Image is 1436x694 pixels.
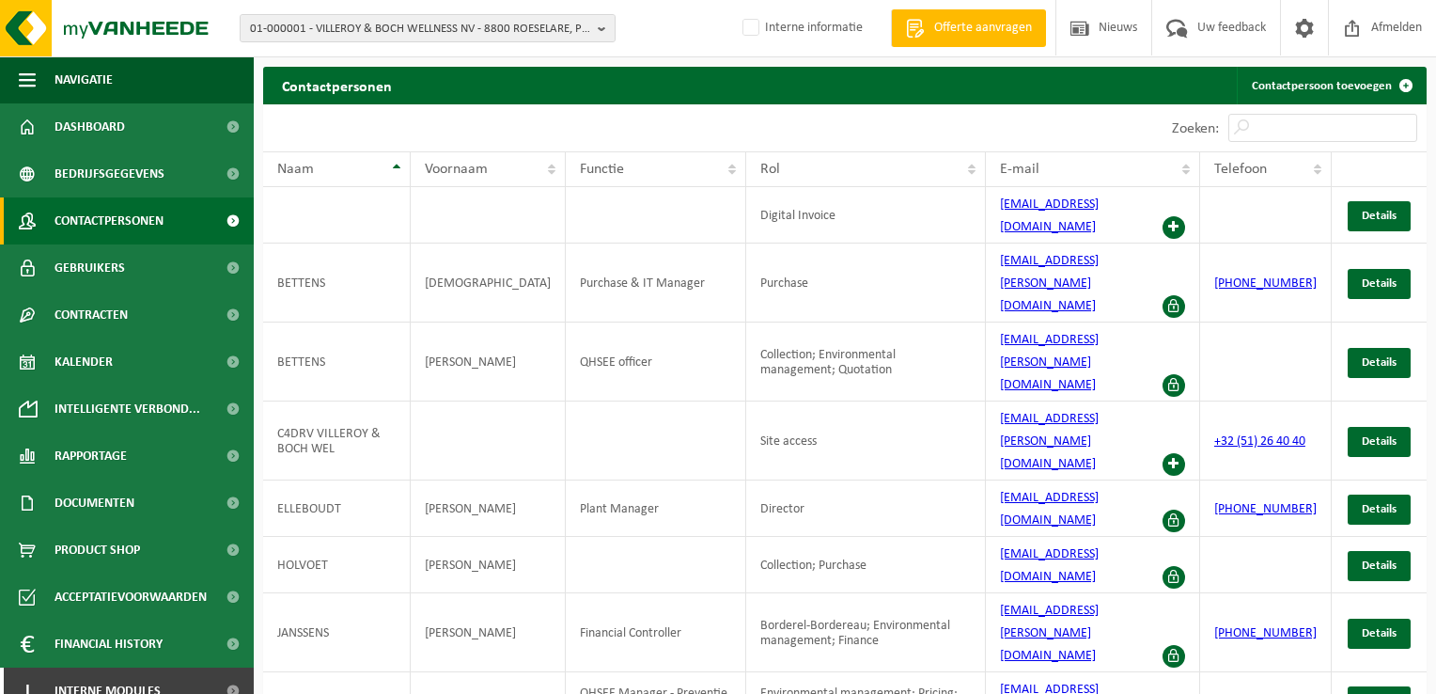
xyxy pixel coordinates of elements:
[746,537,986,593] td: Collection; Purchase
[746,481,986,537] td: Director
[411,593,566,672] td: [PERSON_NAME]
[55,150,164,197] span: Bedrijfsgegevens
[55,621,163,668] span: Financial History
[55,56,113,103] span: Navigatie
[1348,201,1411,231] a: Details
[1000,333,1099,392] a: [EMAIL_ADDRESS][PERSON_NAME][DOMAIN_NAME]
[739,14,863,42] label: Interne informatie
[1348,551,1411,581] a: Details
[566,244,746,323] td: Purchase & IT Manager
[1214,502,1317,516] a: [PHONE_NUMBER]
[1362,277,1397,290] span: Details
[263,402,411,481] td: C4DRV VILLEROY & BOCH WEL
[55,480,134,527] span: Documenten
[1348,619,1411,649] a: Details
[55,527,140,574] span: Product Shop
[746,244,986,323] td: Purchase
[1362,560,1397,572] span: Details
[746,593,986,672] td: Borderel-Bordereau; Environmental management; Finance
[263,481,411,537] td: ELLEBOUDT
[55,197,164,244] span: Contactpersonen
[891,9,1046,47] a: Offerte aanvragen
[1214,434,1305,449] a: +32 (51) 26 40 40
[1362,356,1397,369] span: Details
[263,323,411,402] td: BETTENS
[1000,412,1099,471] a: [EMAIL_ADDRESS][PERSON_NAME][DOMAIN_NAME]
[566,593,746,672] td: Financial Controller
[250,15,590,43] span: 01-000001 - VILLEROY & BOCH WELLNESS NV - 8800 ROESELARE, POPULIERSTRAAT 1
[55,292,128,339] span: Contracten
[411,537,566,593] td: [PERSON_NAME]
[411,244,566,323] td: [DEMOGRAPHIC_DATA]
[1000,162,1039,177] span: E-mail
[263,244,411,323] td: BETTENS
[580,162,624,177] span: Functie
[55,103,125,150] span: Dashboard
[263,593,411,672] td: JANSSENS
[1362,503,1397,515] span: Details
[746,323,986,402] td: Collection; Environmental management; Quotation
[1362,627,1397,639] span: Details
[1000,604,1099,663] a: [EMAIL_ADDRESS][PERSON_NAME][DOMAIN_NAME]
[746,187,986,244] td: Digital Invoice
[1000,491,1099,528] a: [EMAIL_ADDRESS][DOMAIN_NAME]
[1000,197,1099,234] a: [EMAIL_ADDRESS][DOMAIN_NAME]
[566,323,746,402] td: QHSEE officer
[240,14,616,42] button: 01-000001 - VILLEROY & BOCH WELLNESS NV - 8800 ROESELARE, POPULIERSTRAAT 1
[55,386,200,433] span: Intelligente verbond...
[1214,162,1267,177] span: Telefoon
[277,162,314,177] span: Naam
[1362,210,1397,222] span: Details
[55,244,125,292] span: Gebruikers
[263,537,411,593] td: HOLVOET
[1362,435,1397,448] span: Details
[1000,254,1099,313] a: [EMAIL_ADDRESS][PERSON_NAME][DOMAIN_NAME]
[929,19,1037,38] span: Offerte aanvragen
[1000,547,1099,584] a: [EMAIL_ADDRESS][DOMAIN_NAME]
[425,162,488,177] span: Voornaam
[1348,348,1411,378] a: Details
[1214,626,1317,640] a: [PHONE_NUMBER]
[1348,427,1411,457] a: Details
[746,402,986,481] td: Site access
[55,574,207,621] span: Acceptatievoorwaarden
[760,162,780,177] span: Rol
[1237,67,1425,104] a: Contactpersoon toevoegen
[566,481,746,537] td: Plant Manager
[55,433,127,480] span: Rapportage
[1348,495,1411,525] a: Details
[1348,269,1411,299] a: Details
[1172,121,1219,136] label: Zoeken:
[55,339,113,386] span: Kalender
[411,323,566,402] td: [PERSON_NAME]
[411,481,566,537] td: [PERSON_NAME]
[1214,276,1317,291] a: [PHONE_NUMBER]
[263,67,411,103] h2: Contactpersonen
